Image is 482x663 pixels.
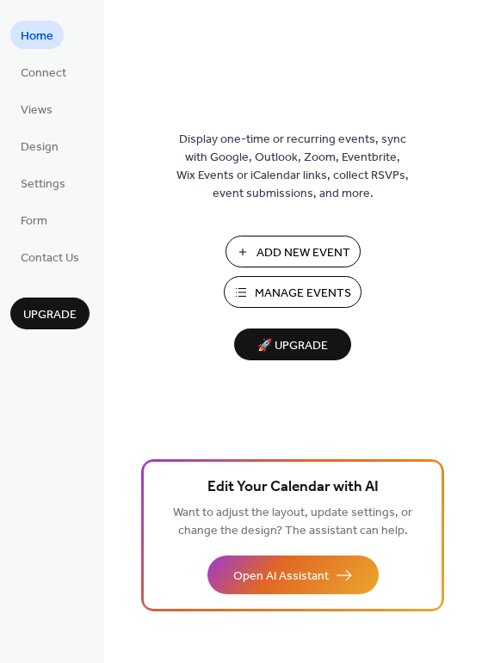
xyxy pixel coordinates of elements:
button: Open AI Assistant [207,556,379,594]
span: Edit Your Calendar with AI [207,476,379,500]
span: Form [21,212,47,230]
span: Display one-time or recurring events, sync with Google, Outlook, Zoom, Eventbrite, Wix Events or ... [176,131,409,203]
button: 🚀 Upgrade [234,328,351,360]
span: 🚀 Upgrade [244,335,341,358]
a: Design [10,132,69,160]
a: Home [10,21,64,49]
span: Settings [21,175,65,193]
span: Design [21,138,59,157]
a: Settings [10,169,76,197]
a: Contact Us [10,242,90,271]
button: Upgrade [10,298,90,329]
span: Views [21,101,53,120]
span: Connect [21,64,66,83]
span: Open AI Assistant [233,568,329,586]
span: Home [21,28,53,46]
span: Add New Event [256,244,350,262]
a: Connect [10,58,77,86]
span: Manage Events [255,285,351,303]
span: Contact Us [21,249,79,267]
span: Upgrade [23,306,77,324]
button: Manage Events [224,276,361,308]
span: Want to adjust the layout, update settings, or change the design? The assistant can help. [173,501,412,543]
a: Form [10,206,58,234]
button: Add New Event [226,236,361,267]
a: Views [10,95,63,123]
